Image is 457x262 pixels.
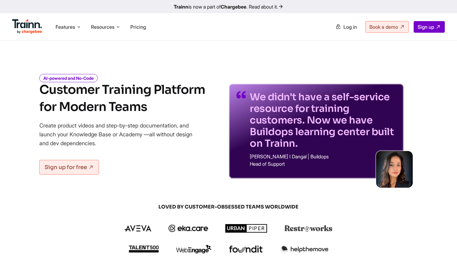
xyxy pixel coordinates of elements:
[418,24,434,30] span: Sign up
[169,225,208,232] img: ekacare logo
[285,225,332,232] img: restroworks logo
[174,4,188,10] b: Trainn
[250,161,396,166] p: Head of Support
[221,4,246,10] b: Chargebee
[129,245,159,253] img: talent500 logo
[39,160,99,175] a: Sign up for free
[91,24,114,30] span: Resources
[176,245,212,253] img: webengage logo
[369,24,398,30] span: Book a demo
[236,91,246,98] img: quotes-purple.41a7099.svg
[39,121,201,148] p: Create product videos and step-by-step documentation, and launch your Knowledge Base or Academy —...
[343,24,357,30] span: Log in
[280,245,328,253] img: helpthemove logo
[82,204,375,210] span: LOVED BY CUSTOMER-OBSESSED TEAMS WORLDWIDE
[376,151,413,188] img: sabina-buildops.d2e8138.png
[12,19,42,34] img: Trainn Logo
[229,245,263,253] img: foundit logo
[414,21,445,33] a: Sign up
[225,224,267,233] img: urbanpiper logo
[130,24,146,30] a: Pricing
[125,225,151,231] img: aveva logo
[250,91,396,149] p: We didn't have a self-service resource for training customers. Now we have Buildops learning cent...
[365,21,409,33] a: Book a demo
[39,81,205,116] h1: Customer Training Platform for Modern Teams
[56,24,75,30] span: Features
[39,74,98,82] i: AI-powered and No-Code
[332,21,361,32] a: Log in
[250,154,396,159] p: [PERSON_NAME] I Dangal | Buildops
